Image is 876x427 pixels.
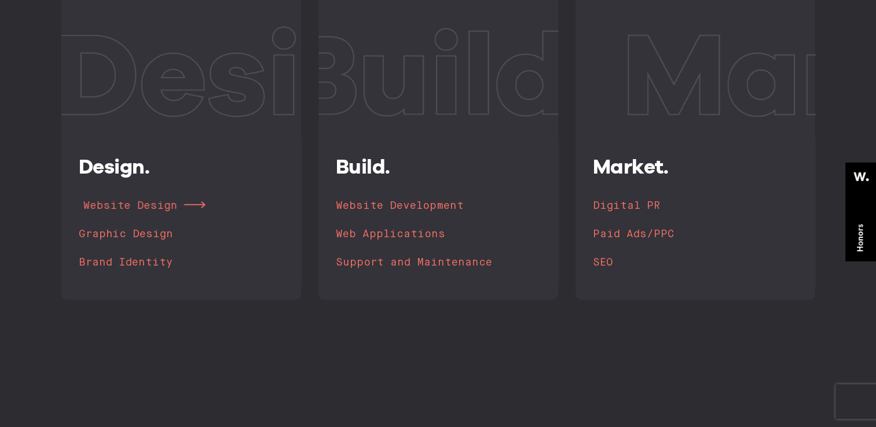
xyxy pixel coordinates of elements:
a: Website Design [83,197,288,214]
a: Digital PR [593,197,798,214]
a: Web Applications [336,226,541,242]
h4: Graphic Design [79,226,173,242]
span: Market. [593,154,669,178]
a: SEO [593,254,798,271]
h4: Website Development [336,198,464,214]
span: Build. [336,154,390,178]
span: Design. [79,154,150,178]
h4: Web Applications [336,226,445,242]
a: Support and Maintenance [336,254,541,271]
h4: Brand Identity [79,255,173,271]
a: Graphic Design [79,226,284,242]
h4: Paid Ads/PPC [593,226,674,242]
a: Brand Identity [79,254,284,271]
a: Website Development [336,197,541,214]
h4: Digital PR [593,198,660,214]
h4: Support and Maintenance [336,255,492,271]
h4: SEO [593,255,613,271]
a: Paid Ads/PPC [593,226,798,242]
h4: Website Design [83,198,177,214]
